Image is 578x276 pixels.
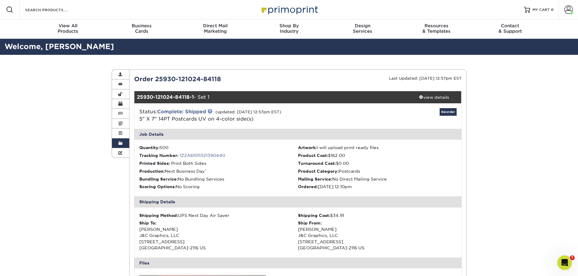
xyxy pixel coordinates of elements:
strong: Bundling Service: [139,177,178,181]
li: No Direct Mailing Service [298,176,457,182]
li: $162.00 [298,152,457,158]
a: View AllProducts [31,19,105,39]
div: & Support [473,23,547,34]
a: DesignServices [326,19,400,39]
div: $34.91 [298,212,457,218]
div: & Templates [400,23,473,34]
span: Direct Mail [178,23,252,28]
strong: Product Category: [298,169,339,174]
li: No Bundling Services [139,176,298,182]
strong: Shipping Method: [139,213,178,218]
li: Next Business Day [139,168,298,174]
div: Cards [105,23,178,34]
strong: Ship To: [139,221,156,225]
strong: Printed Sides: [139,161,170,166]
span: 0 [551,8,554,12]
div: Shipping Details [134,196,461,207]
div: Job Details [134,129,461,140]
a: Direct MailMarketing [178,19,252,39]
li: I will upload print ready files. [298,145,457,151]
strong: Artwork: [298,145,317,150]
a: 5" X 7" 14PT Postcards UV on 4-color side(s) [139,116,253,122]
strong: Quantity: [139,145,160,150]
a: Reorder [440,108,457,116]
li: $0.00 [298,160,457,166]
span: Design [326,23,400,28]
a: Complete: Shipped [157,109,206,115]
a: 1Z2A61011321390440 [180,153,225,158]
strong: Tracking Number: [139,153,178,158]
strong: Product Cost: [298,153,328,158]
span: Contact [473,23,547,28]
div: Order 25930-121024-84118 [130,75,298,84]
a: Shop ByIndustry [252,19,326,39]
li: No Scoring [139,184,298,190]
img: Primoprint [259,3,319,16]
div: Services [326,23,400,34]
li: 500 [139,145,298,151]
div: Status: [135,108,352,123]
strong: Production: [139,169,165,174]
div: Files [134,258,461,268]
span: Shop By [252,23,326,28]
strong: 25930-121024-84118-1 [137,94,194,100]
small: Last Updated: [DATE] 12:57pm EST [389,76,462,81]
strong: Ordered: [298,184,318,189]
div: view details [407,94,461,100]
div: Products [31,23,105,34]
iframe: Intercom live chat [557,255,572,270]
div: Industry [252,23,326,34]
a: BusinessCards [105,19,178,39]
strong: Turnaround Cost: [298,161,336,166]
div: UPS Next Day Air Saver [139,212,298,218]
strong: Mailing Service: [298,177,332,181]
a: Contact& Support [473,19,547,39]
div: Marketing [178,23,252,34]
li: Postcards [298,168,457,174]
div: - Set 1 [134,91,407,103]
div: [PERSON_NAME] J&C Graphics, LLC [STREET_ADDRESS] [GEOGRAPHIC_DATA]-2116 US [298,220,457,251]
a: view details [407,91,461,103]
a: Resources& Templates [400,19,473,39]
strong: Scoring Options: [139,184,176,189]
span: Print Both Sides [171,161,206,166]
span: Business [105,23,178,28]
div: [PERSON_NAME] J&C Graphics, LLC [STREET_ADDRESS] [GEOGRAPHIC_DATA]-2116 US [139,220,298,251]
span: 7 [570,255,575,260]
span: Resources [400,23,473,28]
strong: Ship From: [298,221,322,225]
small: (updated: [DATE] 12:57pm EST) [215,110,281,114]
span: MY CART [532,7,550,12]
input: SEARCH PRODUCTS..... [25,6,84,13]
span: View All [31,23,105,28]
strong: Shipping Cost: [298,213,330,218]
li: [DATE] 12:10pm [298,184,457,190]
